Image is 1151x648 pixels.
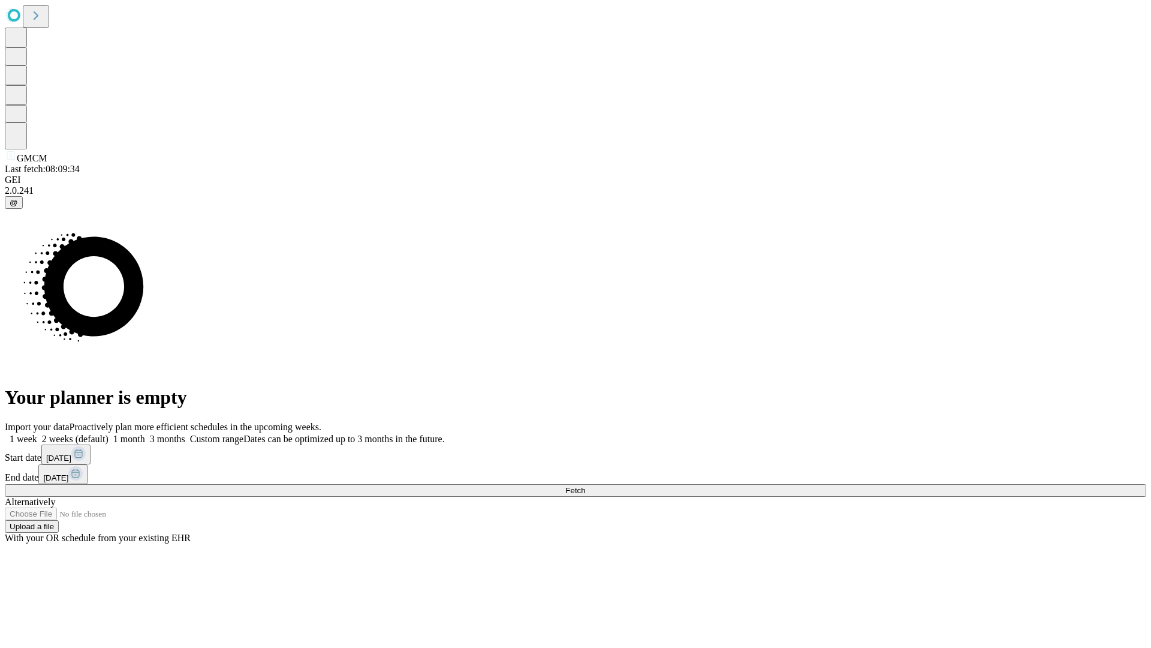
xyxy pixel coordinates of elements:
[41,445,91,464] button: [DATE]
[5,533,191,543] span: With your OR schedule from your existing EHR
[5,164,80,174] span: Last fetch: 08:09:34
[10,198,18,207] span: @
[5,484,1146,497] button: Fetch
[113,434,145,444] span: 1 month
[5,497,55,507] span: Alternatively
[5,464,1146,484] div: End date
[10,434,37,444] span: 1 week
[5,175,1146,185] div: GEI
[5,386,1146,409] h1: Your planner is empty
[42,434,109,444] span: 2 weeks (default)
[5,185,1146,196] div: 2.0.241
[150,434,185,444] span: 3 months
[5,520,59,533] button: Upload a file
[46,454,71,463] span: [DATE]
[43,473,68,482] span: [DATE]
[17,153,47,163] span: GMCM
[5,445,1146,464] div: Start date
[243,434,444,444] span: Dates can be optimized up to 3 months in the future.
[70,422,321,432] span: Proactively plan more efficient schedules in the upcoming weeks.
[5,422,70,432] span: Import your data
[565,486,585,495] span: Fetch
[38,464,88,484] button: [DATE]
[190,434,243,444] span: Custom range
[5,196,23,209] button: @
